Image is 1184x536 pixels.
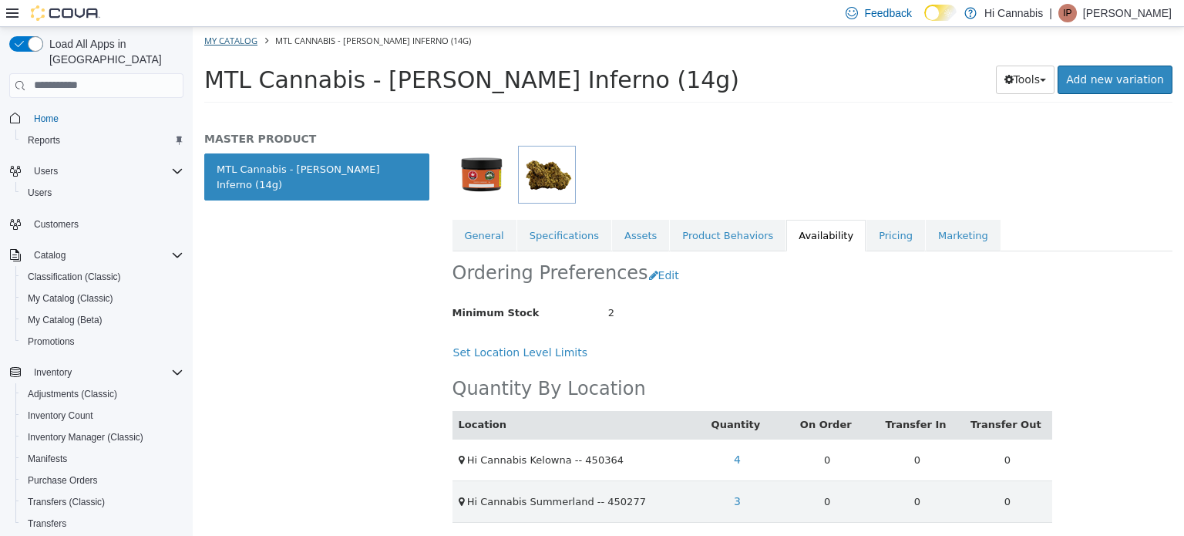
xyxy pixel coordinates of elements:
[1058,4,1077,22] div: Ian Paul
[594,193,673,225] a: Availability
[34,218,79,231] span: Customers
[28,110,65,128] a: Home
[22,131,183,150] span: Reports
[28,271,121,283] span: Classification (Classic)
[22,311,183,329] span: My Catalog (Beta)
[15,426,190,448] button: Inventory Manager (Classic)
[260,312,404,340] button: Set Location Level Limits
[28,162,183,180] span: Users
[28,335,75,348] span: Promotions
[15,182,190,204] button: Users
[28,246,72,265] button: Catalog
[15,470,190,491] button: Purchase Orders
[769,412,859,453] td: 0
[15,266,190,288] button: Classification (Classic)
[22,493,111,511] a: Transfers (Classic)
[1083,4,1172,22] p: [PERSON_NAME]
[15,405,190,426] button: Inventory Count
[12,8,65,19] a: My Catalog
[28,246,183,265] span: Catalog
[34,366,72,379] span: Inventory
[15,448,190,470] button: Manifests
[865,39,980,67] a: Add new variation
[28,134,60,147] span: Reports
[419,193,476,225] a: Assets
[22,311,109,329] a: My Catalog (Beta)
[590,453,680,495] td: 0
[28,363,183,382] span: Inventory
[28,496,105,508] span: Transfers (Classic)
[22,471,183,490] span: Purchase Orders
[28,363,78,382] button: Inventory
[22,428,183,447] span: Inventory Manager (Classic)
[590,412,680,453] td: 0
[692,392,756,403] a: Transfer In
[22,268,183,286] span: Classification (Classic)
[28,474,98,487] span: Purchase Orders
[1063,4,1071,22] span: IP
[864,5,911,21] span: Feedback
[477,193,593,225] a: Product Behaviors
[22,131,66,150] a: Reports
[3,107,190,130] button: Home
[266,390,317,406] button: Location
[3,160,190,182] button: Users
[15,288,190,309] button: My Catalog (Classic)
[15,513,190,534] button: Transfers
[15,331,190,352] button: Promotions
[12,39,547,66] span: MTL Cannabis - [PERSON_NAME] Inferno (14g)
[607,392,662,403] a: On Order
[15,383,190,405] button: Adjustments (Classic)
[680,453,770,495] td: 0
[22,289,183,308] span: My Catalog (Classic)
[22,514,183,533] span: Transfers
[31,5,100,21] img: Cova
[325,193,419,225] a: Specifications
[260,234,456,258] h2: Ordering Preferences
[803,39,863,67] button: Tools
[733,193,808,225] a: Marketing
[15,309,190,331] button: My Catalog (Beta)
[43,36,183,67] span: Load All Apps in [GEOGRAPHIC_DATA]
[82,8,278,19] span: MTL Cannabis - [PERSON_NAME] Inferno (14g)
[1049,4,1052,22] p: |
[22,450,183,468] span: Manifests
[28,214,183,234] span: Customers
[22,385,183,403] span: Adjustments (Classic)
[924,5,957,21] input: Dark Mode
[12,105,237,119] h5: MASTER PRODUCT
[28,187,52,199] span: Users
[28,431,143,443] span: Inventory Manager (Classic)
[15,130,190,151] button: Reports
[22,471,104,490] a: Purchase Orders
[924,21,925,22] span: Dark Mode
[3,213,190,235] button: Customers
[34,249,66,261] span: Catalog
[28,388,117,400] span: Adjustments (Classic)
[984,4,1043,22] p: Hi Cannabis
[28,215,85,234] a: Customers
[22,406,99,425] a: Inventory Count
[34,165,58,177] span: Users
[22,184,58,202] a: Users
[22,428,150,447] a: Inventory Manager (Classic)
[28,314,103,326] span: My Catalog (Beta)
[28,517,66,530] span: Transfers
[3,362,190,383] button: Inventory
[22,184,183,202] span: Users
[34,113,59,125] span: Home
[260,280,347,292] span: Minimum Stock
[274,427,431,439] span: Hi Cannabis Kelowna -- 450364
[12,126,237,174] a: MTL Cannabis - [PERSON_NAME] Inferno (14g)
[680,412,770,453] td: 0
[533,419,557,447] a: 4
[674,193,732,225] a: Pricing
[22,406,183,425] span: Inventory Count
[28,109,183,128] span: Home
[769,453,859,495] td: 0
[260,193,324,225] a: General
[22,332,81,351] a: Promotions
[28,453,67,465] span: Manifests
[456,234,495,263] button: Edit
[28,410,93,422] span: Inventory Count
